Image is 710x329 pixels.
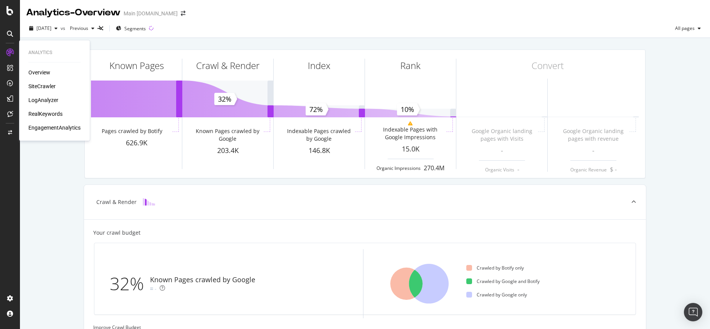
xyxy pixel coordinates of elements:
[155,285,157,293] div: -
[672,22,704,35] button: All pages
[124,10,178,17] div: Main [DOMAIN_NAME]
[28,110,63,118] a: RealKeywords
[28,124,81,132] a: EngagementAnalytics
[36,25,51,31] span: 2025 Aug. 10th
[150,275,255,285] div: Known Pages crawled by Google
[91,138,182,148] div: 626.9K
[67,22,97,35] button: Previous
[124,25,146,32] span: Segments
[400,59,421,72] div: Rank
[181,11,185,16] div: arrow-right-arrow-left
[93,229,140,237] div: Your crawl budget
[109,59,164,72] div: Known Pages
[466,291,527,298] div: Crawled by Google only
[193,127,262,143] div: Known Pages crawled by Google
[182,146,273,156] div: 203.4K
[26,6,121,19] div: Analytics - Overview
[376,126,444,141] div: Indexable Pages with Google Impressions
[466,278,540,285] div: Crawled by Google and Botify
[284,127,353,143] div: Indexable Pages crawled by Google
[67,25,88,31] span: Previous
[150,288,153,290] img: Equal
[61,25,67,31] span: vs
[684,303,702,321] div: Open Intercom Messenger
[26,22,61,35] button: [DATE]
[28,82,56,90] a: SiteCrawler
[424,164,444,173] div: 270.4M
[110,271,150,296] div: 32%
[102,127,162,135] div: Pages crawled by Botify
[143,198,155,206] img: block-icon
[466,265,524,271] div: Crawled by Botify only
[196,59,259,72] div: Crawl & Render
[96,198,137,206] div: Crawl & Render
[365,144,456,154] div: 15.0K
[672,25,695,31] span: All pages
[308,59,330,72] div: Index
[28,96,58,104] a: LogAnalyzer
[376,165,421,171] div: Organic Impressions
[113,22,149,35] button: Segments
[28,49,81,56] div: Analytics
[28,69,50,76] a: Overview
[274,146,365,156] div: 146.8K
